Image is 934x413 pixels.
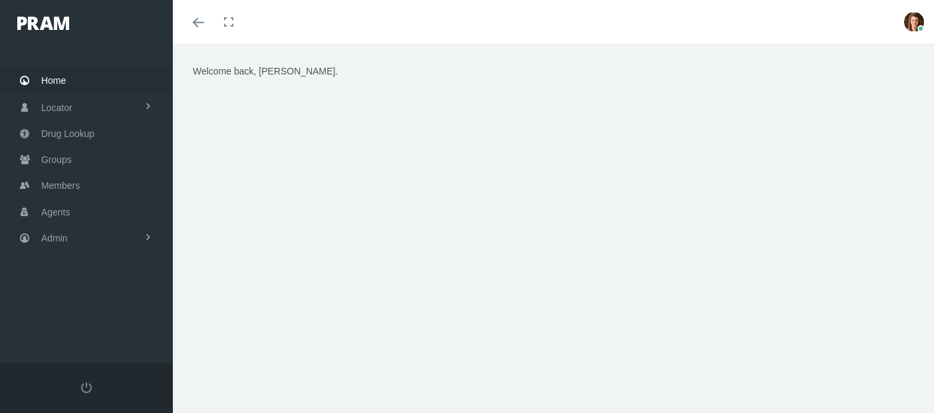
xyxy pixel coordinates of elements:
[41,121,94,146] span: Drug Lookup
[41,225,68,251] span: Admin
[17,17,69,30] img: PRAM_20_x_78.png
[193,66,338,76] span: Welcome back, [PERSON_NAME].
[41,68,66,93] span: Home
[41,147,72,172] span: Groups
[41,95,72,120] span: Locator
[41,173,80,198] span: Members
[41,200,70,225] span: Agents
[904,12,924,32] img: S_Profile_Picture_677.PNG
